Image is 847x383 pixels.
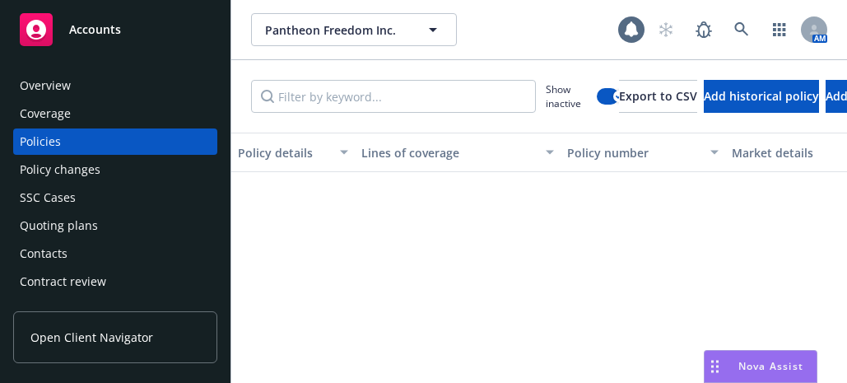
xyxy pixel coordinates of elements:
[725,13,758,46] a: Search
[20,156,100,183] div: Policy changes
[704,350,817,383] button: Nova Assist
[687,13,720,46] a: Report a Bug
[763,13,796,46] a: Switch app
[13,100,217,127] a: Coverage
[738,359,803,373] span: Nova Assist
[619,80,697,113] button: Export to CSV
[619,88,697,104] span: Export to CSV
[13,7,217,53] a: Accounts
[355,133,561,172] button: Lines of coverage
[231,133,355,172] button: Policy details
[238,144,330,161] div: Policy details
[20,241,67,267] div: Contacts
[546,82,590,110] span: Show inactive
[704,88,819,104] span: Add historical policy
[20,184,76,211] div: SSC Cases
[567,144,700,161] div: Policy number
[251,13,457,46] button: Pantheon Freedom Inc.
[20,297,142,323] div: Coverage gap analysis
[561,133,725,172] button: Policy number
[251,80,536,113] input: Filter by keyword...
[20,72,71,99] div: Overview
[69,23,121,36] span: Accounts
[30,329,153,346] span: Open Client Navigator
[649,13,682,46] a: Start snowing
[20,100,71,127] div: Coverage
[13,213,217,239] a: Quoting plans
[361,144,536,161] div: Lines of coverage
[20,213,98,239] div: Quoting plans
[13,297,217,323] a: Coverage gap analysis
[13,72,217,99] a: Overview
[13,241,217,267] a: Contacts
[705,351,725,382] div: Drag to move
[265,21,407,39] span: Pantheon Freedom Inc.
[20,128,61,155] div: Policies
[13,156,217,183] a: Policy changes
[13,269,217,295] a: Contract review
[13,184,217,211] a: SSC Cases
[20,269,106,295] div: Contract review
[13,128,217,155] a: Policies
[704,80,819,113] button: Add historical policy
